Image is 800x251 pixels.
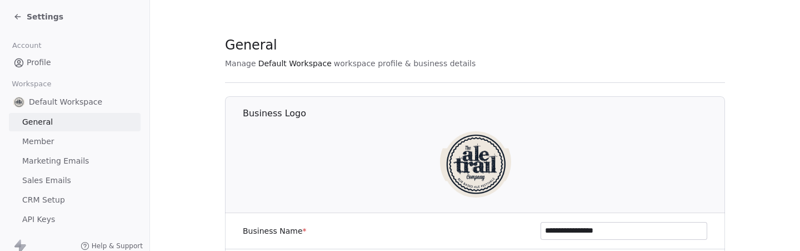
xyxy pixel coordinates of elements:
[9,191,141,209] a: CRM Setup
[9,132,141,151] a: Member
[9,171,141,190] a: Sales Emails
[27,11,63,22] span: Settings
[243,107,726,120] h1: Business Logo
[22,136,54,147] span: Member
[22,194,65,206] span: CRM Setup
[225,37,277,53] span: General
[440,126,511,198] img: realaletrail-logo.png
[7,37,46,54] span: Account
[9,210,141,229] a: API Keys
[29,96,102,107] span: Default Workspace
[22,155,89,167] span: Marketing Emails
[9,53,141,72] a: Profile
[81,242,143,250] a: Help & Support
[9,152,141,170] a: Marketing Emails
[22,116,53,128] span: General
[225,58,256,69] span: Manage
[22,214,55,225] span: API Keys
[13,11,63,22] a: Settings
[27,57,51,68] span: Profile
[258,58,332,69] span: Default Workspace
[243,225,307,237] label: Business Name
[9,113,141,131] a: General
[13,96,24,107] img: realaletrail-logo.png
[7,76,56,92] span: Workspace
[22,175,71,186] span: Sales Emails
[334,58,476,69] span: workspace profile & business details
[92,242,143,250] span: Help & Support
